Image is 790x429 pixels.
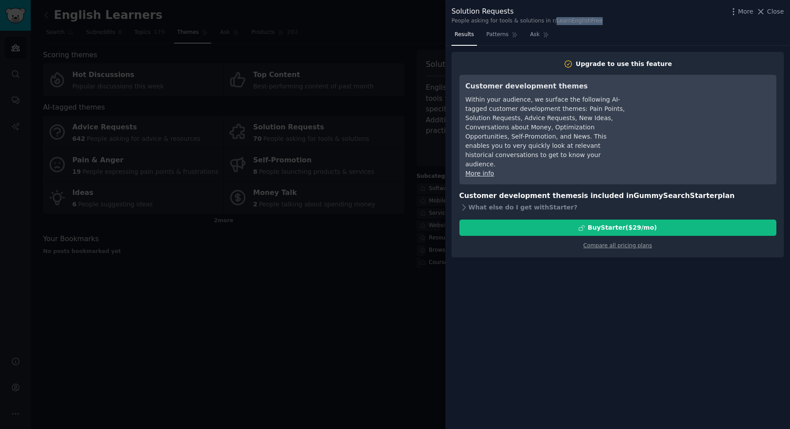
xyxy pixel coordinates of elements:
a: Ask [527,28,552,46]
span: Close [767,7,784,16]
h3: Customer development themes is included in plan [459,191,776,202]
span: Results [455,31,474,39]
div: Within your audience, we surface the following AI-tagged customer development themes: Pain Points... [466,95,626,169]
div: Solution Requests [451,6,603,17]
div: People asking for tools & solutions in r/LearnEnglishFree [451,17,603,25]
a: Patterns [483,28,521,46]
span: Ask [530,31,540,39]
a: Compare all pricing plans [583,242,652,249]
span: Patterns [486,31,508,39]
button: More [729,7,754,16]
button: BuyStarter($29/mo) [459,220,776,236]
div: Buy Starter ($ 29 /mo ) [588,223,657,232]
span: GummySearch Starter [633,191,717,200]
iframe: YouTube video player [638,81,770,147]
a: More info [466,170,494,177]
h3: Customer development themes [466,81,626,92]
div: Upgrade to use this feature [576,59,672,69]
a: Results [451,28,477,46]
button: Close [756,7,784,16]
div: What else do I get with Starter ? [459,201,776,213]
span: More [738,7,754,16]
